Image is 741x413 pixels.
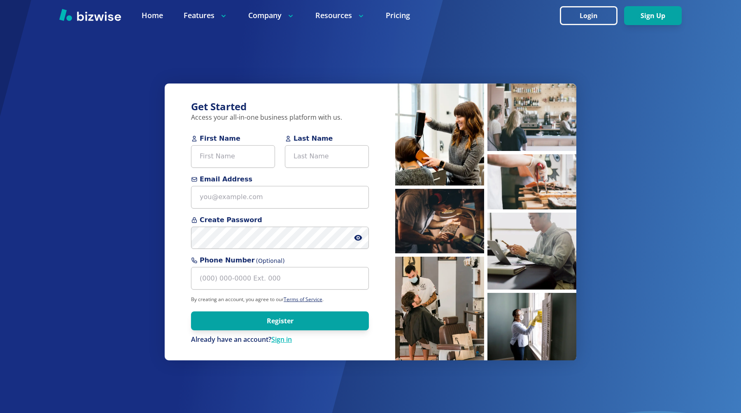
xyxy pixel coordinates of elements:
button: Login [560,6,617,25]
a: Home [142,10,163,21]
img: Man inspecting coffee beans [395,189,484,253]
span: Phone Number [191,255,369,265]
p: Features [184,10,228,21]
p: Company [248,10,295,21]
img: Man working on laptop [487,213,576,290]
a: Terms of Service [284,296,322,303]
span: (Optional) [256,257,285,265]
img: Bizwise Logo [59,9,121,21]
span: First Name [191,134,275,144]
a: Pricing [386,10,410,21]
p: Access your all-in-one business platform with us. [191,113,369,122]
a: Login [560,12,624,20]
button: Register [191,311,369,330]
p: Already have an account? [191,335,369,344]
a: Sign Up [624,12,682,20]
img: Hairstylist blow drying hair [395,84,484,186]
img: People waiting at coffee bar [487,84,576,151]
input: (000) 000-0000 Ext. 000 [191,267,369,290]
a: Sign in [271,335,292,344]
input: Last Name [285,145,369,168]
button: Sign Up [624,6,682,25]
img: Barber cutting hair [395,257,484,361]
h3: Get Started [191,100,369,114]
p: By creating an account, you agree to our . [191,296,369,303]
span: Create Password [191,215,369,225]
span: Email Address [191,174,369,184]
img: Cleaner sanitizing windows [487,293,576,361]
span: Last Name [285,134,369,144]
div: Already have an account?Sign in [191,335,369,344]
img: Pastry chef making pastries [487,154,576,209]
input: you@example.com [191,186,369,209]
input: First Name [191,145,275,168]
p: Resources [315,10,365,21]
